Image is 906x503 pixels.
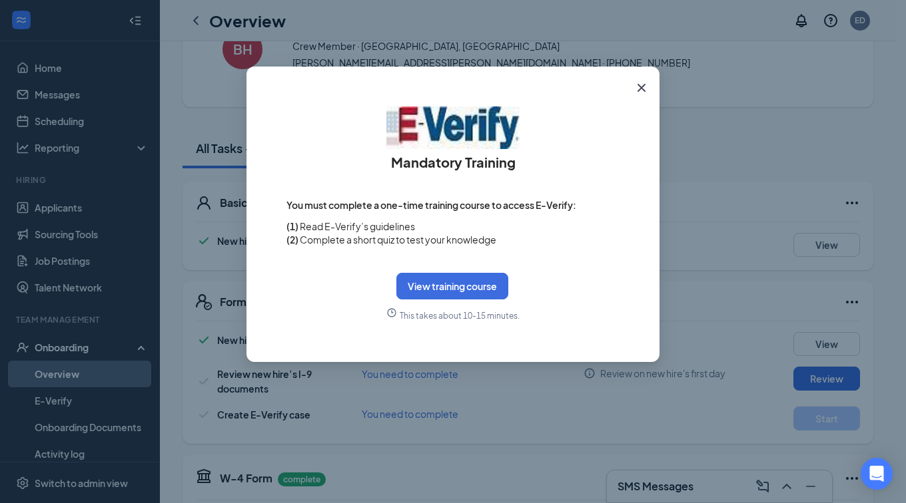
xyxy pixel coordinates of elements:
span: This takes about 10-15 minutes. [397,311,520,321]
span: You must complete a one-time training course to access E-Verify: [286,198,620,212]
span: Read E-Verify’s guidelines [298,220,415,233]
span: (2) [286,233,298,246]
svg: Cross [634,80,650,96]
div: Open Intercom Messenger [861,458,893,490]
h4: Mandatory Training [391,149,516,172]
button: Close [624,67,660,109]
svg: Clock [386,307,397,318]
span: (1) [286,220,298,233]
button: View training course [396,273,508,299]
span: Complete a short quiz to test your knowledge [298,233,496,246]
